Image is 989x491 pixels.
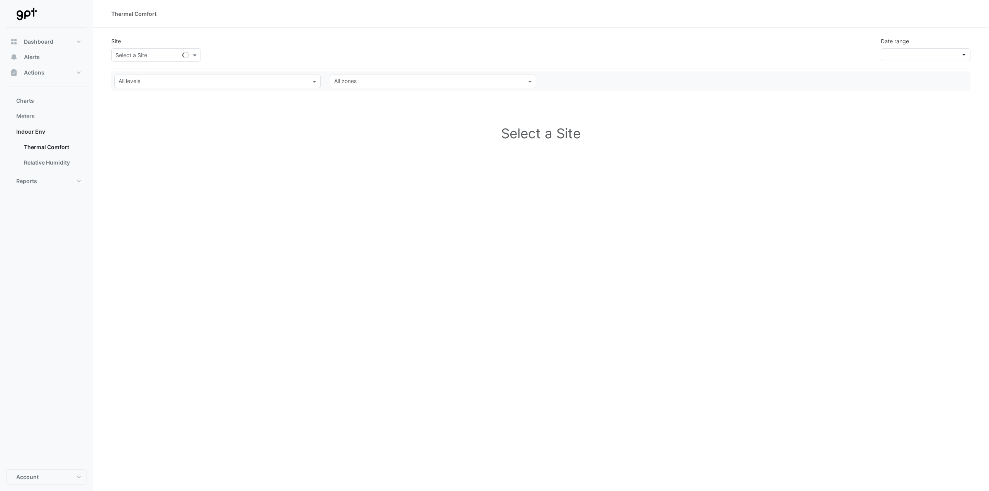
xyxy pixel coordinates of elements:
label: Site [111,37,121,45]
span: Charts [16,97,34,105]
span: Dashboard [24,38,53,46]
label: Date range [881,37,909,45]
button: Actions [6,65,87,80]
button: Charts [6,93,87,109]
div: Thermal Comfort [111,10,156,18]
div: All zones [333,77,357,87]
div: All levels [117,77,140,87]
button: Reports [6,173,87,189]
img: Company Logo [9,6,44,22]
button: Alerts [6,49,87,65]
span: Actions [24,69,44,76]
span: Reports [16,177,37,185]
button: Dashboard [6,34,87,49]
a: Thermal Comfort [18,139,87,155]
span: Indoor Env [16,128,45,136]
div: Indoor Env [6,139,87,173]
button: Indoor Env [6,124,87,139]
app-icon: Dashboard [10,38,18,46]
h1: Select a Site [111,100,970,166]
span: Meters [16,112,35,120]
app-icon: Alerts [10,53,18,61]
a: Relative Humidity [18,155,87,170]
span: Alerts [24,53,40,61]
span: Account [16,473,39,481]
app-icon: Actions [10,69,18,76]
button: Account [6,469,87,485]
button: Meters [6,109,87,124]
